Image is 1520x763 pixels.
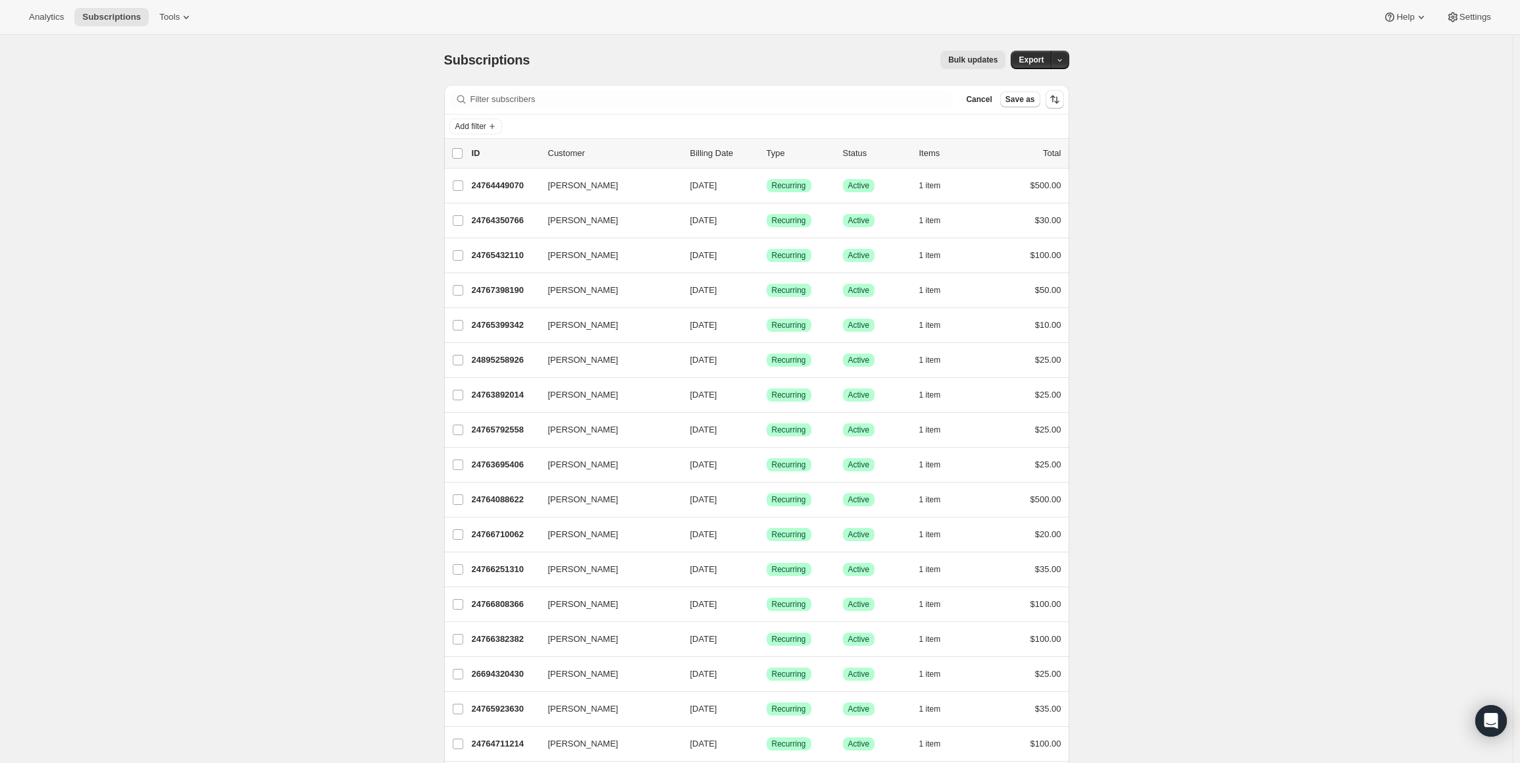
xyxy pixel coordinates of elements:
span: $25.00 [1035,460,1061,469]
span: 1 item [919,425,941,435]
span: Recurring [772,599,806,610]
button: 1 item [919,525,955,544]
span: [DATE] [690,180,717,190]
div: 24764449070[PERSON_NAME][DATE]SuccessRecurringSuccessActive1 item$500.00 [472,176,1061,195]
span: Active [848,215,870,226]
span: $20.00 [1035,529,1061,539]
p: 26694320430 [472,668,538,681]
span: [PERSON_NAME] [548,284,619,297]
span: Recurring [772,739,806,749]
span: Recurring [772,180,806,191]
p: 24895258926 [472,354,538,367]
span: Cancel [966,94,992,105]
div: 24764350766[PERSON_NAME][DATE]SuccessRecurringSuccessActive1 item$30.00 [472,211,1061,230]
button: [PERSON_NAME] [540,454,672,475]
span: 1 item [919,250,941,261]
span: 1 item [919,704,941,714]
button: 1 item [919,386,955,404]
span: $100.00 [1030,634,1061,644]
span: Analytics [29,12,64,22]
div: 24763695406[PERSON_NAME][DATE]SuccessRecurringSuccessActive1 item$25.00 [472,456,1061,474]
button: Help [1375,8,1435,26]
span: Active [848,704,870,714]
span: 1 item [919,355,941,365]
button: [PERSON_NAME] [540,524,672,545]
span: Settings [1459,12,1491,22]
button: 1 item [919,351,955,369]
button: Bulk updates [940,51,1005,69]
span: Active [848,529,870,540]
span: 1 item [919,529,941,540]
span: [PERSON_NAME] [548,668,619,681]
div: 24764088622[PERSON_NAME][DATE]SuccessRecurringSuccessActive1 item$500.00 [472,490,1061,509]
button: [PERSON_NAME] [540,698,672,720]
p: 24765432110 [472,249,538,262]
button: [PERSON_NAME] [540,733,672,754]
span: Recurring [772,460,806,470]
button: 1 item [919,665,955,683]
span: [DATE] [690,320,717,330]
span: Active [848,460,870,470]
span: 1 item [919,599,941,610]
span: Active [848,180,870,191]
button: Add filter [449,118,502,134]
span: [PERSON_NAME] [548,423,619,436]
span: Recurring [772,529,806,540]
span: $10.00 [1035,320,1061,330]
span: 1 item [919,460,941,470]
button: 1 item [919,630,955,648]
button: [PERSON_NAME] [540,175,672,196]
div: 24766251310[PERSON_NAME][DATE]SuccessRecurringSuccessActive1 item$35.00 [472,560,1061,579]
span: Active [848,634,870,645]
button: 1 item [919,281,955,300]
span: [DATE] [690,425,717,434]
span: [PERSON_NAME] [548,319,619,332]
span: Recurring [772,390,806,400]
span: Recurring [772,564,806,575]
span: [PERSON_NAME] [548,528,619,541]
span: Recurring [772,285,806,296]
div: Items [919,147,985,160]
span: $100.00 [1030,739,1061,749]
span: 1 item [919,285,941,296]
div: Type [767,147,832,160]
p: 24766382382 [472,633,538,646]
span: 1 item [919,494,941,505]
span: Recurring [772,704,806,714]
span: Active [848,390,870,400]
button: 1 item [919,456,955,474]
p: Customer [548,147,680,160]
button: [PERSON_NAME] [540,559,672,580]
div: 24765432110[PERSON_NAME][DATE]SuccessRecurringSuccessActive1 item$100.00 [472,246,1061,265]
span: $50.00 [1035,285,1061,295]
p: 24766808366 [472,598,538,611]
span: $25.00 [1035,425,1061,434]
p: 24767398190 [472,284,538,297]
span: Recurring [772,634,806,645]
p: 24766710062 [472,528,538,541]
div: 24767398190[PERSON_NAME][DATE]SuccessRecurringSuccessActive1 item$50.00 [472,281,1061,300]
p: 24764449070 [472,179,538,192]
span: Save as [1005,94,1035,105]
button: [PERSON_NAME] [540,664,672,685]
span: Subscriptions [82,12,141,22]
div: 24895258926[PERSON_NAME][DATE]SuccessRecurringSuccessActive1 item$25.00 [472,351,1061,369]
span: Active [848,669,870,679]
span: 1 item [919,390,941,400]
p: 24763892014 [472,388,538,402]
button: 1 item [919,560,955,579]
div: 24764711214[PERSON_NAME][DATE]SuccessRecurringSuccessActive1 item$100.00 [472,735,1061,753]
span: [DATE] [690,704,717,714]
button: 1 item [919,700,955,718]
button: [PERSON_NAME] [540,419,672,440]
span: $100.00 [1030,250,1061,260]
button: [PERSON_NAME] [540,280,672,301]
span: [DATE] [690,355,717,365]
button: 1 item [919,595,955,614]
span: $30.00 [1035,215,1061,225]
div: IDCustomerBilling DateTypeStatusItemsTotal [472,147,1061,160]
span: [PERSON_NAME] [548,493,619,506]
span: Recurring [772,320,806,330]
span: Recurring [772,494,806,505]
button: [PERSON_NAME] [540,384,672,406]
